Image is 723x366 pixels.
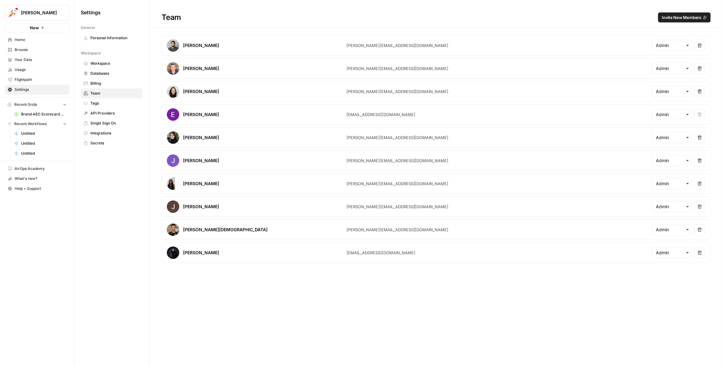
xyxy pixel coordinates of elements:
[183,65,219,72] div: [PERSON_NAME]
[346,157,449,164] div: [PERSON_NAME][EMAIL_ADDRESS][DOMAIN_NAME]
[183,204,219,210] div: [PERSON_NAME]
[15,87,66,92] span: Settings
[15,47,66,53] span: Browse
[11,109,69,119] a: Brand AEO Scorecard Grid
[167,108,179,121] img: avatar
[656,134,688,141] input: Admin
[656,250,688,256] input: Admin
[81,128,143,138] a: Integrations
[15,77,66,82] span: Flightpath
[183,227,268,233] div: [PERSON_NAME][DEMOGRAPHIC_DATA]
[346,42,449,49] div: [PERSON_NAME][EMAIL_ADDRESS][DOMAIN_NAME]
[81,50,101,56] span: Workspace
[81,138,143,148] a: Secrets
[81,108,143,118] a: API Providers
[5,55,69,65] a: Your Data
[149,12,723,22] div: Team
[167,62,179,75] img: avatar
[81,88,143,98] a: Team
[81,98,143,108] a: Tags
[5,100,69,109] button: Recent Grids
[5,23,69,32] button: New
[90,35,140,41] span: Personal Information
[15,166,66,171] span: AirOps Academy
[90,101,140,106] span: Tags
[21,111,66,117] span: Brand AEO Scorecard Grid
[14,121,47,127] span: Recent Workflows
[346,111,415,118] div: [EMAIL_ADDRESS][DOMAIN_NAME]
[81,9,101,16] span: Settings
[183,157,219,164] div: [PERSON_NAME]
[167,39,179,52] img: avatar
[21,10,58,16] span: [PERSON_NAME]
[90,81,140,86] span: Billing
[167,154,179,167] img: avatar
[183,250,219,256] div: [PERSON_NAME]
[5,85,69,95] a: Settings
[7,7,18,18] img: Alex Testing Logo
[167,177,175,190] img: avatar
[346,250,415,256] div: [EMAIL_ADDRESS][DOMAIN_NAME]
[346,227,449,233] div: [PERSON_NAME][EMAIL_ADDRESS][DOMAIN_NAME]
[15,57,66,63] span: Your Data
[183,111,219,118] div: [PERSON_NAME]
[90,71,140,76] span: Databases
[90,120,140,126] span: Single Sign On
[656,227,688,233] input: Admin
[90,130,140,136] span: Integrations
[183,42,219,49] div: [PERSON_NAME]
[81,25,95,30] span: General
[90,110,140,116] span: API Providers
[656,65,688,72] input: Admin
[656,157,688,164] input: Admin
[346,181,449,187] div: [PERSON_NAME][EMAIL_ADDRESS][DOMAIN_NAME]
[346,134,449,141] div: [PERSON_NAME][EMAIL_ADDRESS][DOMAIN_NAME]
[183,181,219,187] div: [PERSON_NAME]
[81,68,143,78] a: Databases
[5,5,69,21] button: Workspace: Alex Testing
[81,33,143,43] a: Personal Information
[5,75,69,85] a: Flightpath
[90,61,140,66] span: Workspace
[5,35,69,45] a: Home
[656,204,688,210] input: Admin
[658,12,711,22] button: Invite New Members
[5,65,69,75] a: Usage
[90,91,140,96] span: Team
[81,118,143,128] a: Single Sign On
[90,140,140,146] span: Secrets
[346,65,449,72] div: [PERSON_NAME][EMAIL_ADDRESS][DOMAIN_NAME]
[656,88,688,95] input: Admin
[5,174,69,184] button: What's new?
[346,204,449,210] div: [PERSON_NAME][EMAIL_ADDRESS][DOMAIN_NAME]
[21,141,66,146] span: Untitled
[5,119,69,129] button: Recent Workflows
[656,111,688,118] input: Admin
[30,25,39,31] span: New
[11,148,69,158] a: Untitled
[183,88,219,95] div: [PERSON_NAME]
[167,223,179,236] img: avatar
[15,186,66,191] span: Help + Support
[167,246,179,259] img: avatar
[167,85,179,98] img: avatar
[656,181,688,187] input: Admin
[167,131,179,144] img: avatar
[5,174,69,183] div: What's new?
[11,138,69,148] a: Untitled
[21,151,66,156] span: Untitled
[81,59,143,68] a: Workspace
[81,78,143,88] a: Billing
[167,200,179,213] img: avatar
[11,129,69,138] a: Untitled
[5,164,69,174] a: AirOps Academy
[15,37,66,43] span: Home
[5,45,69,55] a: Browse
[15,67,66,73] span: Usage
[21,131,66,136] span: Untitled
[14,102,37,107] span: Recent Grids
[656,42,688,49] input: Admin
[346,88,449,95] div: [PERSON_NAME][EMAIL_ADDRESS][DOMAIN_NAME]
[662,14,701,21] span: Invite New Members
[5,184,69,194] button: Help + Support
